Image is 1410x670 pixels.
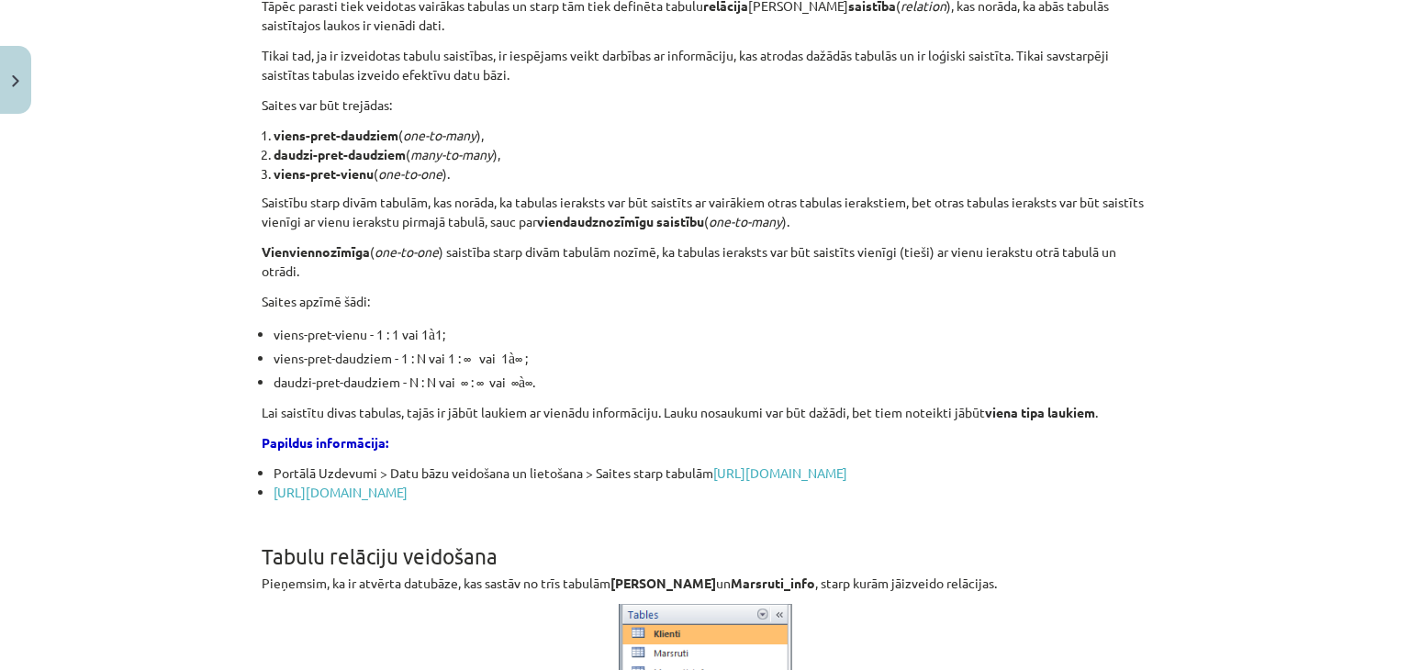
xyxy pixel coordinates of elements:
em: one-to-many [709,213,782,229]
em: one-to-one [375,243,439,260]
p: Lai saistītu divas tabulas, tajās ir jābūt laukiem ar vienādu informāciju. Lauku nosaukumi var bū... [262,403,1148,422]
p: ( ) saistība starp divām tabulām nozīmē, ka tabulas ieraksts var būt saistīts vienīgi (tieši) ar ... [262,242,1148,281]
span: à [509,351,515,366]
p: Saistību starp divām tabulām, kas norāda, ka tabulas ieraksts var būt saistīts ar vairākiem otras... [262,193,1148,231]
strong: Marsruti_info [731,575,815,591]
p: Pieņemsim, ka ir atvērta datubāze, kas sastāv no trīs tabulām un , starp kurām jāizveido relācijas. [262,574,1148,593]
li: viens-pret-vienu - 1 : 1 vai 1 1; [274,322,1148,346]
strong: viena tipa laukiem [985,404,1095,420]
p: Saites var būt trejādas: [262,95,1148,115]
li: ( ). [274,164,1148,184]
li: daudzi-pret-daudziem - N : N vai ∞ : ∞ vai ∞ ∞. [274,370,1148,394]
p: Saites apzīmē šādi: [262,292,1148,311]
p: Tikai tad, ja ir izveidotas tabulu saistības, ir iespējams veikt darbības ar informāciju, kas atr... [262,46,1148,84]
img: icon-close-lesson-0947bae3869378f0d4975bcd49f059093ad1ed9edebbc8119c70593378902aed.svg [12,75,19,87]
strong: [PERSON_NAME] [610,575,716,591]
strong: viens-pret-vienu [274,165,374,182]
span: à [429,327,435,342]
strong: daudzi-pret-daudziem [274,146,406,162]
strong: Vienviennozīmīga [262,243,370,260]
h1: Tabulu relāciju veidošana [262,511,1148,568]
em: one-to-one [378,165,442,182]
strong: viendaudznozīmīgu saistību [537,213,704,229]
span: à [519,374,525,390]
em: one-to-many [403,127,476,143]
li: Portālā Uzdevumi > Datu bāzu veidošana un lietošana > Saites starp tabulām [274,463,1148,483]
a: [URL][DOMAIN_NAME] [713,464,847,481]
strong: viens-pret-daudziem [274,127,398,143]
em: many-to-many [410,146,493,162]
a: [URL][DOMAIN_NAME] [274,484,408,500]
li: ( ), [274,126,1148,145]
li: viens-pret-daudziem - 1 : N vai 1 : ∞ vai 1 ∞ ; [274,346,1148,370]
strong: Papildus informācija: [262,434,388,451]
li: ( ), [274,145,1148,164]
